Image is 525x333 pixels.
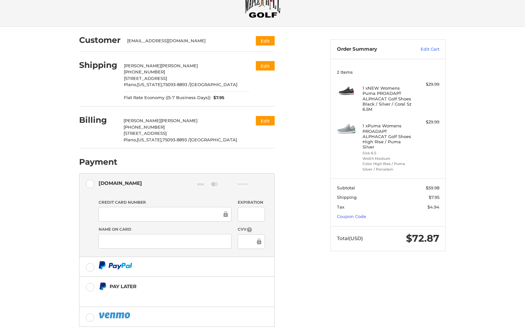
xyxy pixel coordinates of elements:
[124,118,161,123] span: [PERSON_NAME]
[79,60,117,70] h2: Shipping
[337,204,344,210] span: Tax
[363,85,412,112] h4: 1 x NEW Womens Puma PROADAPT ALPHACAT Golf Shoes Black / Silver / Coral Sz 6.5M
[210,95,225,101] span: $7.95
[337,185,355,190] span: Subtotal
[163,82,190,87] span: 75093-8893 /
[124,137,137,142] span: Plano,
[124,124,165,130] span: [PHONE_NUMBER]
[406,232,439,244] span: $72.87
[414,81,439,88] div: $29.99
[337,46,407,53] h3: Order Summary
[79,115,117,125] h2: Billing
[337,195,357,200] span: Shipping
[99,311,132,319] img: PayPal icon
[99,199,232,205] label: Credit Card Number
[99,226,232,232] label: Name on Card
[161,63,198,68] span: [PERSON_NAME]
[124,82,137,87] span: Plano,
[190,137,237,142] span: [GEOGRAPHIC_DATA]
[429,195,439,200] span: $7.95
[190,82,237,87] span: [GEOGRAPHIC_DATA]
[363,161,412,172] li: Color High Rise / Puma Silver / Porcelain
[337,235,363,241] span: Total (USD)
[337,70,439,75] h3: 2 Items
[414,119,439,125] div: $29.99
[110,281,234,292] div: Pay Later
[427,204,439,210] span: $4.94
[363,156,412,161] li: Width Medium
[79,35,121,45] h2: Customer
[363,150,412,156] li: Size 6.5
[238,199,265,205] label: Expiration
[137,82,163,87] span: [US_STATE],
[124,76,167,81] span: [STREET_ADDRESS]
[162,137,190,142] span: 75093-8893 /
[124,131,167,136] span: [STREET_ADDRESS]
[137,137,162,142] span: [US_STATE],
[79,157,117,167] h2: Payment
[99,178,142,188] div: [DOMAIN_NAME]
[337,214,366,219] a: Coupon Code
[124,69,165,74] span: [PHONE_NUMBER]
[407,46,439,53] a: Edit Cart
[99,293,234,299] iframe: PayPal Message 1
[99,282,107,290] img: Pay Later icon
[124,95,210,101] span: Flat Rate Economy ((5-7 Business Days))
[127,38,244,44] div: [EMAIL_ADDRESS][DOMAIN_NAME]
[161,118,197,123] span: [PERSON_NAME]
[256,116,275,125] button: Edit
[426,185,439,190] span: $59.98
[363,123,412,149] h4: 1 x Puma Womens PROADAPT ALPHACAT Golf Shoes High Rise / Puma Silver
[99,261,132,269] img: PayPal icon
[238,226,265,233] label: CVV
[256,61,275,70] button: Edit
[124,63,161,68] span: [PERSON_NAME]
[256,36,275,45] button: Edit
